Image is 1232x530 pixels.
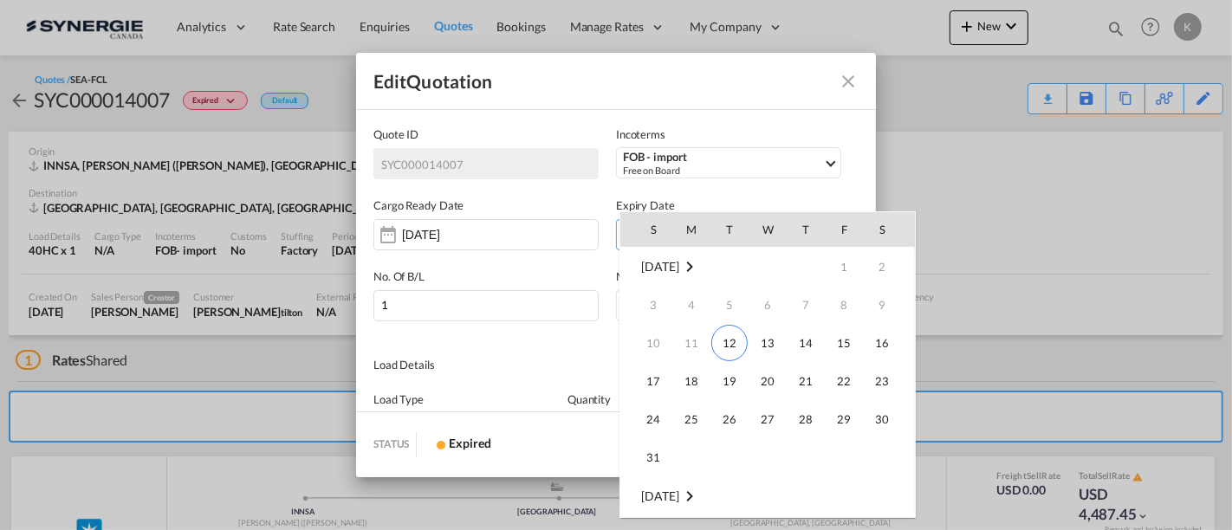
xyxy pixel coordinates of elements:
span: 16 [865,326,899,360]
th: W [749,212,787,247]
span: 27 [750,402,785,436]
th: T [787,212,825,247]
td: Sunday August 17 2025 [620,362,672,400]
span: 24 [636,402,671,436]
span: 22 [827,364,861,398]
tr: Week 6 [620,438,915,477]
tr: Week 2 [620,286,915,324]
tr: Week 1 [620,248,915,287]
span: 13 [750,326,785,360]
span: 17 [636,364,671,398]
span: 14 [788,326,823,360]
th: S [863,212,915,247]
th: F [825,212,863,247]
td: Saturday August 2 2025 [863,248,915,287]
td: Thursday August 14 2025 [787,324,825,362]
td: Tuesday August 5 2025 [710,286,749,324]
span: 28 [788,402,823,436]
th: T [710,212,749,247]
td: Tuesday August 19 2025 [710,362,749,400]
td: Saturday August 23 2025 [863,362,915,400]
tr: Week 3 [620,324,915,362]
td: Monday August 18 2025 [672,362,710,400]
td: Tuesday August 26 2025 [710,400,749,438]
span: 12 [711,325,748,361]
td: Friday August 1 2025 [825,248,863,287]
span: 15 [827,326,861,360]
td: Monday August 4 2025 [672,286,710,324]
td: Friday August 22 2025 [825,362,863,400]
span: 26 [712,402,747,436]
td: Friday August 8 2025 [825,286,863,324]
td: Wednesday August 20 2025 [749,362,787,400]
td: Thursday August 28 2025 [787,400,825,438]
p: Any modification of your original rate request, such as freight dimensions, weight, transit time,... [17,17,466,71]
td: Friday August 29 2025 [825,400,863,438]
tr: Week 4 [620,362,915,400]
td: August 2025 [620,248,749,287]
td: Tuesday August 12 2025 [710,324,749,362]
td: Thursday August 7 2025 [787,286,825,324]
span: [DATE] [641,259,678,274]
span: 19 [712,364,747,398]
td: Sunday August 31 2025 [620,438,672,477]
span: 31 [636,440,671,475]
span: [DATE] [641,488,678,503]
td: Saturday August 9 2025 [863,286,915,324]
th: S [620,212,672,247]
md-calendar: Calendar [620,212,915,517]
td: Wednesday August 6 2025 [749,286,787,324]
td: Monday August 25 2025 [672,400,710,438]
span: 21 [788,364,823,398]
span: 30 [865,402,899,436]
p: General Conditions: [17,82,466,100]
span: 29 [827,402,861,436]
td: Wednesday August 13 2025 [749,324,787,362]
td: Wednesday August 27 2025 [749,400,787,438]
td: Sunday August 24 2025 [620,400,672,438]
th: M [672,212,710,247]
p: This quotation is subject to space and equipment availability and subject to compliance by you wi... [17,112,466,238]
span: 20 [750,364,785,398]
span: 25 [674,402,709,436]
span: 18 [674,364,709,398]
td: Saturday August 16 2025 [863,324,915,362]
tr: Week undefined [620,477,915,516]
td: September 2025 [620,477,915,516]
td: Sunday August 3 2025 [620,286,672,324]
td: Saturday August 30 2025 [863,400,915,438]
td: Sunday August 10 2025 [620,324,672,362]
tr: Week 5 [620,400,915,438]
td: Friday August 15 2025 [825,324,863,362]
span: 23 [865,364,899,398]
td: Thursday August 21 2025 [787,362,825,400]
td: Monday August 11 2025 [672,324,710,362]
